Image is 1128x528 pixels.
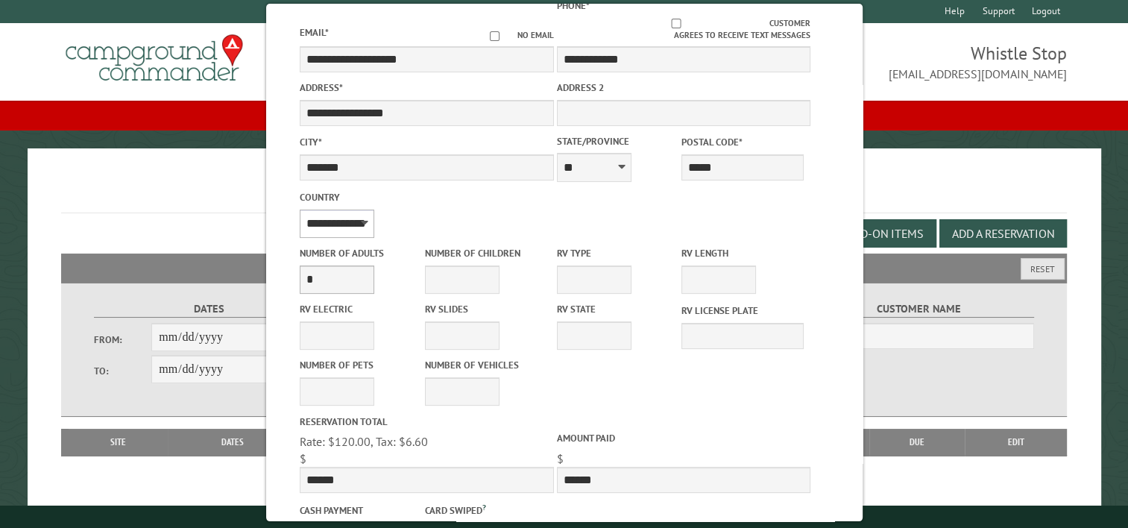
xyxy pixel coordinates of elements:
[94,301,326,318] label: Dates
[869,429,965,456] th: Due
[94,333,152,347] label: From:
[300,415,553,429] label: Reservation Total
[300,26,329,39] label: Email
[556,246,678,260] label: RV Type
[471,29,553,42] label: No email
[300,246,421,260] label: Number of Adults
[803,301,1035,318] label: Customer Name
[556,431,810,445] label: Amount paid
[424,246,546,260] label: Number of Children
[300,451,306,466] span: $
[300,302,421,316] label: RV Electric
[424,302,546,316] label: RV Slides
[1021,258,1065,280] button: Reset
[168,429,297,456] th: Dates
[69,429,168,456] th: Site
[808,219,936,248] button: Edit Add-on Items
[61,172,1067,213] h1: Reservations
[681,135,803,149] label: Postal Code
[556,17,810,43] label: Customer agrees to receive text messages
[681,304,803,318] label: RV License Plate
[939,219,1067,248] button: Add a Reservation
[556,134,678,148] label: State/Province
[965,429,1067,456] th: Edit
[424,501,546,518] label: Card swiped
[556,302,678,316] label: RV State
[300,190,553,204] label: Country
[300,434,428,449] span: Rate: $120.00, Tax: $6.60
[300,503,421,518] label: Cash payment
[681,246,803,260] label: RV Length
[300,81,553,95] label: Address
[582,19,769,28] input: Customer agrees to receive text messages
[300,135,553,149] label: City
[300,358,421,372] label: Number of Pets
[471,31,517,41] input: No email
[556,451,563,466] span: $
[61,254,1067,282] h2: Filters
[61,29,248,87] img: Campground Commander
[424,358,546,372] label: Number of Vehicles
[556,81,810,95] label: Address 2
[482,502,485,512] a: ?
[94,364,152,378] label: To:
